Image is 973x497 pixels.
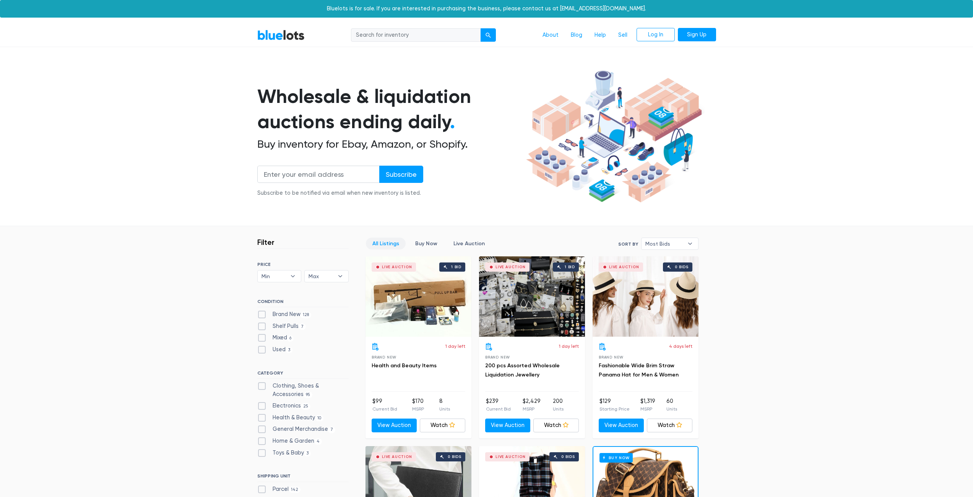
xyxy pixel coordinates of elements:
[257,29,305,41] a: BlueLots
[257,334,294,342] label: Mixed
[379,166,423,183] input: Subscribe
[366,238,406,249] a: All Listings
[304,392,313,398] span: 95
[257,449,311,457] label: Toys & Baby
[412,397,424,412] li: $170
[678,28,716,42] a: Sign Up
[599,397,630,412] li: $129
[599,453,633,463] h6: Buy Now
[365,256,471,337] a: Live Auction 1 bid
[666,406,677,412] p: Units
[559,343,579,350] p: 1 day left
[479,256,585,337] a: Live Auction 1 bid
[593,256,698,337] a: Live Auction 0 bids
[485,362,560,378] a: 200 pcs Assorted Wholesale Liquidation Jewellery
[553,397,564,412] li: 200
[257,84,523,135] h1: Wholesale & liquidation auctions ending daily
[257,166,380,183] input: Enter your email address
[328,427,336,433] span: 7
[286,347,293,353] span: 3
[382,455,412,459] div: Live Auction
[314,438,322,445] span: 4
[257,370,349,379] h6: CATEGORY
[599,406,630,412] p: Starting Price
[257,322,306,331] label: Shelf Pulls
[565,28,588,42] a: Blog
[565,265,575,269] div: 1 bid
[257,402,311,410] label: Electronics
[439,406,450,412] p: Units
[301,312,312,318] span: 128
[257,299,349,307] h6: CONDITION
[412,406,424,412] p: MSRP
[257,238,275,247] h3: Filter
[372,397,397,412] li: $99
[257,485,301,494] label: Parcel
[609,265,639,269] div: Live Auction
[287,336,294,342] span: 6
[289,487,301,493] span: 142
[561,455,575,459] div: 0 bids
[675,265,689,269] div: 0 bids
[447,238,491,249] a: Live Auction
[382,265,412,269] div: Live Auction
[372,419,417,432] a: View Auction
[332,270,348,282] b: ▾
[536,28,565,42] a: About
[450,110,455,133] span: .
[533,419,579,432] a: Watch
[645,238,684,249] span: Most Bids
[669,343,692,350] p: 4 days left
[257,382,349,398] label: Clothing, Shoes & Accessories
[301,403,311,409] span: 25
[599,419,644,432] a: View Auction
[553,406,564,412] p: Units
[257,425,336,433] label: General Merchandise
[299,324,306,330] span: 7
[599,362,679,378] a: Fashionable Wide Brim Straw Panama Hat for Men & Women
[315,415,324,421] span: 10
[637,28,675,42] a: Log In
[599,355,624,359] span: Brand New
[640,397,655,412] li: $1,319
[351,28,481,42] input: Search for inventory
[262,270,287,282] span: Min
[372,362,437,369] a: Health and Beauty Items
[451,265,461,269] div: 1 bid
[445,343,465,350] p: 1 day left
[257,473,349,482] h6: SHIPPING UNIT
[682,238,698,249] b: ▾
[612,28,634,42] a: Sell
[285,270,301,282] b: ▾
[486,397,511,412] li: $239
[372,355,396,359] span: Brand New
[439,397,450,412] li: 8
[257,437,322,445] label: Home & Garden
[588,28,612,42] a: Help
[448,455,461,459] div: 0 bids
[309,270,334,282] span: Max
[257,262,349,267] h6: PRICE
[495,455,526,459] div: Live Auction
[495,265,526,269] div: Live Auction
[420,419,465,432] a: Watch
[257,189,423,197] div: Subscribe to be notified via email when new inventory is listed.
[304,450,311,456] span: 3
[618,241,638,248] label: Sort By
[647,419,692,432] a: Watch
[523,406,541,412] p: MSRP
[372,406,397,412] p: Current Bid
[409,238,444,249] a: Buy Now
[486,406,511,412] p: Current Bid
[523,67,705,206] img: hero-ee84e7d0318cb26816c560f6b4441b76977f77a177738b4e94f68c95b2b83dbb.png
[257,310,312,319] label: Brand New
[257,138,523,151] h2: Buy inventory for Ebay, Amazon, or Shopify.
[257,345,293,354] label: Used
[666,397,677,412] li: 60
[257,414,324,422] label: Health & Beauty
[523,397,541,412] li: $2,429
[485,419,531,432] a: View Auction
[485,355,510,359] span: Brand New
[640,406,655,412] p: MSRP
